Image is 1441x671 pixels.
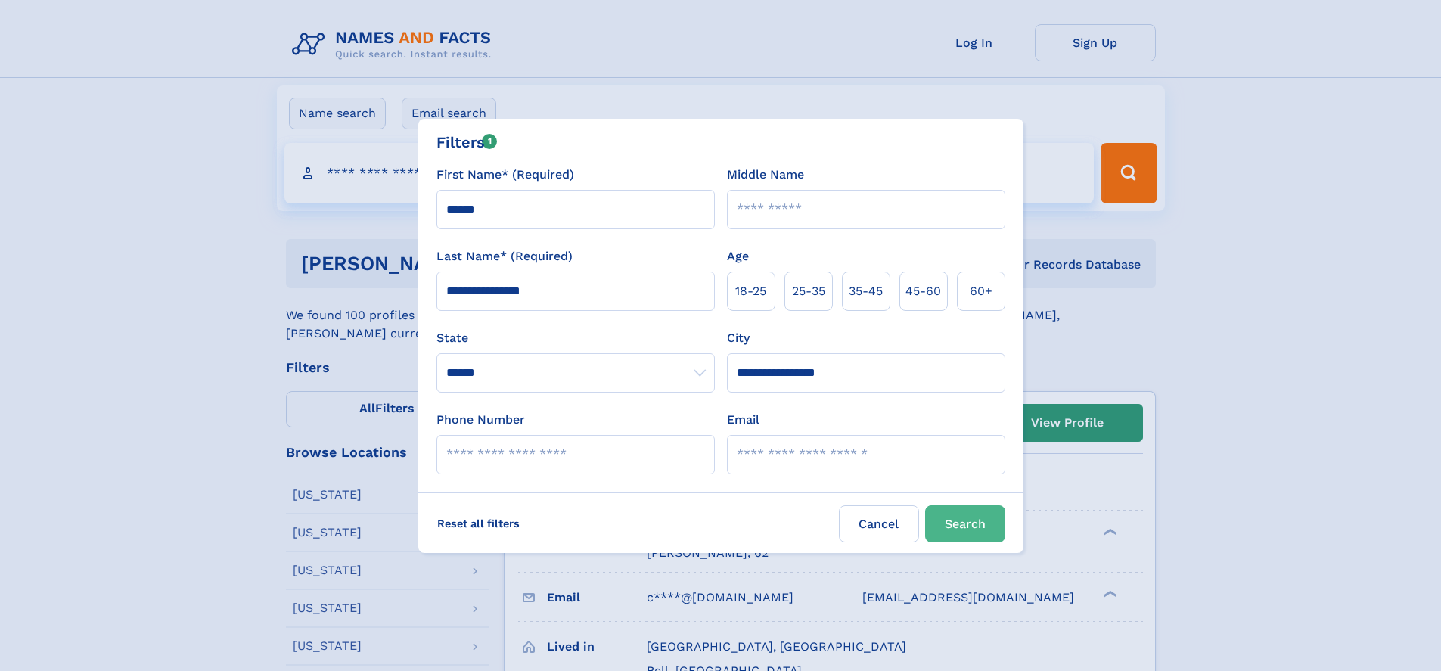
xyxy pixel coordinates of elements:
[925,505,1005,542] button: Search
[727,329,750,347] label: City
[436,131,498,154] div: Filters
[436,411,525,429] label: Phone Number
[735,282,766,300] span: 18‑25
[727,166,804,184] label: Middle Name
[427,505,530,542] label: Reset all filters
[436,166,574,184] label: First Name* (Required)
[727,247,749,266] label: Age
[970,282,992,300] span: 60+
[905,282,941,300] span: 45‑60
[839,505,919,542] label: Cancel
[727,411,759,429] label: Email
[436,329,715,347] label: State
[436,247,573,266] label: Last Name* (Required)
[849,282,883,300] span: 35‑45
[792,282,825,300] span: 25‑35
